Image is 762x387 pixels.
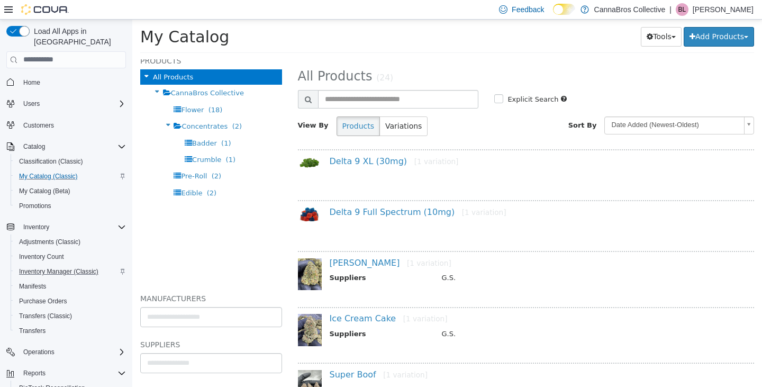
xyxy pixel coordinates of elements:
[19,97,126,110] span: Users
[166,350,189,382] img: 150
[49,169,70,177] span: Edible
[19,202,51,210] span: Promotions
[19,140,49,153] button: Catalog
[100,103,110,111] span: (2)
[15,236,85,248] a: Adjustments (Classic)
[8,8,97,26] span: My Catalog
[11,235,130,249] button: Adjustments (Classic)
[2,220,130,235] button: Inventory
[76,86,90,94] span: (18)
[8,319,150,331] h5: Suppliers
[330,188,374,197] small: [1 variation]
[594,3,666,16] p: CannaBros Collective
[15,310,126,322] span: Transfers (Classic)
[23,100,40,108] span: Users
[197,187,374,197] a: Delta 9 Full Spectrum (10mg)[1 variation]
[19,221,126,233] span: Inventory
[15,295,71,308] a: Purchase Orders
[19,346,59,358] button: Operations
[166,239,189,271] img: 150
[19,367,50,380] button: Reports
[19,221,53,233] button: Inventory
[472,97,622,115] a: Date Added (Newest-Oldest)
[60,136,89,144] span: Crumble
[15,325,126,337] span: Transfers
[21,4,69,15] img: Cova
[75,169,84,177] span: (2)
[166,49,240,64] span: All Products
[15,265,103,278] a: Inventory Manager (Classic)
[11,184,130,199] button: My Catalog (Beta)
[197,137,326,147] a: Delta 9 XL (30mg)[1 variation]
[512,4,544,15] span: Feedback
[19,76,126,89] span: Home
[2,118,130,133] button: Customers
[551,7,622,27] button: Add Products
[204,97,248,116] button: Products
[473,97,607,114] span: Date Added (Newest-Oldest)
[15,200,56,212] a: Promotions
[8,365,150,377] h5: Product Status
[247,97,295,116] button: Variations
[23,223,49,231] span: Inventory
[197,253,302,266] th: Suppliers
[19,253,64,261] span: Inventory Count
[302,253,614,266] td: G.S.
[15,265,126,278] span: Inventory Manager (Classic)
[693,3,754,16] p: [PERSON_NAME]
[39,69,112,77] span: CannaBros Collective
[197,365,302,379] th: Suppliers
[15,185,126,197] span: My Catalog (Beta)
[21,53,61,61] span: All Products
[197,309,302,322] th: Suppliers
[15,170,82,183] a: My Catalog (Classic)
[19,140,126,153] span: Catalog
[197,350,295,360] a: Super Boof[1 variation]
[166,102,196,110] span: View By
[436,102,465,110] span: Sort By
[19,346,126,358] span: Operations
[60,120,85,128] span: Badder
[282,138,326,146] small: [1 variation]
[302,365,614,379] td: H.I.
[19,238,80,246] span: Adjustments (Classic)
[19,282,46,291] span: Manifests
[166,294,189,326] img: 150
[11,309,130,323] button: Transfers (Classic)
[166,188,189,202] img: 150
[373,75,426,85] label: Explicit Search
[302,309,614,322] td: G.S.
[23,369,46,377] span: Reports
[678,3,686,16] span: BL
[15,325,50,337] a: Transfers
[15,200,126,212] span: Promotions
[197,238,319,248] a: [PERSON_NAME][1 variation]
[15,250,126,263] span: Inventory Count
[15,280,126,293] span: Manifests
[49,103,95,111] span: Concentrates
[2,139,130,154] button: Catalog
[49,152,75,160] span: Pre-Roll
[19,119,126,132] span: Customers
[11,154,130,169] button: Classification (Classic)
[11,249,130,264] button: Inventory Count
[2,366,130,381] button: Reports
[15,170,126,183] span: My Catalog (Classic)
[15,236,126,248] span: Adjustments (Classic)
[15,280,50,293] a: Manifests
[8,273,150,285] h5: Manufacturers
[23,348,55,356] span: Operations
[15,250,68,263] a: Inventory Count
[11,199,130,213] button: Promotions
[49,86,71,94] span: Flower
[251,351,295,359] small: [1 variation]
[197,294,315,304] a: Ice Cream Cake[1 variation]
[11,279,130,294] button: Manifests
[23,142,45,151] span: Catalog
[15,155,126,168] span: Classification (Classic)
[166,137,189,150] img: 150
[15,295,126,308] span: Purchase Orders
[11,264,130,279] button: Inventory Manager (Classic)
[19,187,70,195] span: My Catalog (Beta)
